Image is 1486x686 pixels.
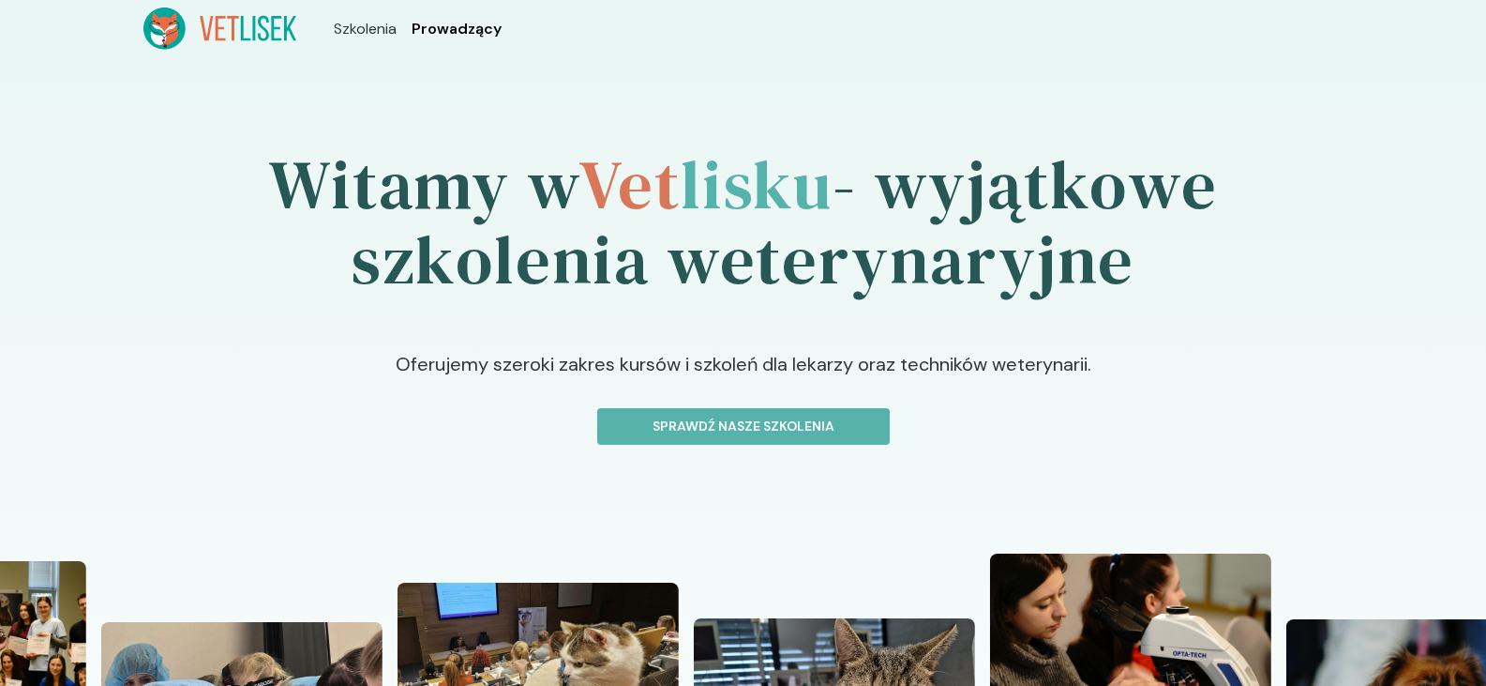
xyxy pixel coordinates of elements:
[597,408,890,445] button: Sprawdź nasze szkolenia
[681,138,833,231] span: lisku
[578,138,681,231] span: Vet
[248,350,1238,408] p: Oferujemy szeroki zakres kursów i szkoleń dla lekarzy oraz techników weterynarii.
[412,18,502,40] a: Prowadzący
[334,18,397,40] a: Szkolenia
[613,417,874,436] p: Sprawdź nasze szkolenia
[143,95,1343,350] h1: Witamy w - wyjątkowe szkolenia weterynaryjne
